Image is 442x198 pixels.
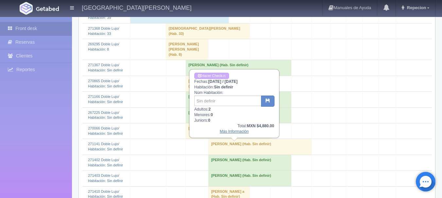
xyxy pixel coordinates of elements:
[220,129,249,134] a: Más Información
[208,107,211,112] b: 2
[208,155,292,170] td: [PERSON_NAME] (Hab. Sin definir)
[186,76,229,91] td: [PERSON_NAME] (Hab. Sin definir)
[194,73,229,79] a: Hacer Check-in
[208,139,312,155] td: [PERSON_NAME] (Hab. Sin definir)
[166,23,250,39] td: [DEMOGRAPHIC_DATA][PERSON_NAME] (Hab. 33)
[88,42,119,51] a: 269295 Doble Lujo/Habitación: 8
[82,3,191,11] h4: [GEOGRAPHIC_DATA][PERSON_NAME]
[186,92,291,107] td: [PERSON_NAME] (Hab. Sin definir)
[186,60,291,76] td: [PERSON_NAME] (Hab. Sin definir)
[20,2,33,15] img: Getabed
[194,96,261,106] input: Sin definir
[88,111,123,120] a: 267225 Doble Lujo/Habitación: Sin definir
[194,123,274,129] div: Total:
[36,6,59,11] img: Getabed
[211,113,213,117] b: 0
[88,142,123,151] a: 271141 Doble Lujo/Habitación: Sin definir
[247,124,274,128] b: MXN $4,880.00
[190,70,279,137] div: Fechas: Habitación: Núm Habitación: Adultos: Menores: Juniors:
[186,123,270,139] td: [PERSON_NAME] (Hab. Sin definir)
[214,85,233,89] b: Sin definir
[88,63,123,72] a: 271367 Doble Lujo/Habitación: Sin definir
[88,158,123,167] a: 271402 Doble Lujo/Habitación: Sin definir
[405,5,426,10] span: Repecion
[88,174,123,183] a: 271403 Doble Lujo/Habitación: Sin definir
[88,126,123,135] a: 270066 Doble Lujo/Habitación: Sin definir
[208,118,210,123] b: 0
[208,79,238,84] b: [DATE] / [DATE]
[88,79,123,88] a: 270865 Doble Lujo/Habitación: Sin definir
[88,26,119,36] a: 271368 Doble Lujo/Habitación: 33
[166,39,208,60] td: [PERSON_NAME] [PERSON_NAME] (Hab. 8)
[88,95,123,104] a: 271166 Doble Lujo/Habitación: Sin definir
[208,171,292,186] td: [PERSON_NAME] (Hab. Sin definir)
[186,107,291,123] td: [PERSON_NAME] (Hab. Sin definir)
